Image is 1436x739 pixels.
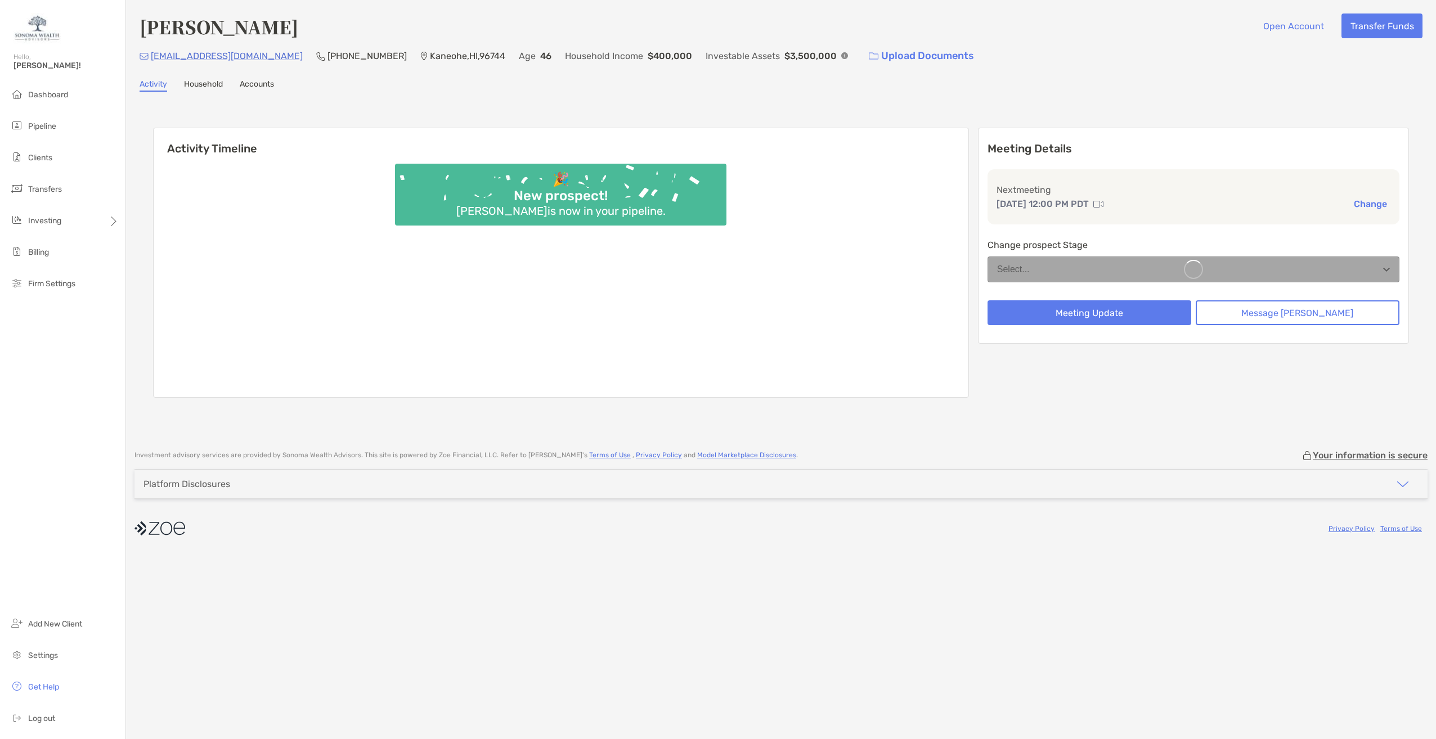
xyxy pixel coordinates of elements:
span: Billing [28,247,49,257]
p: Age [519,49,536,63]
p: Your information is secure [1313,450,1428,461]
span: Add New Client [28,619,82,629]
a: Model Marketplace Disclosures [697,451,796,459]
button: Meeting Update [988,300,1191,325]
img: billing icon [10,245,24,258]
span: Dashboard [28,90,68,100]
img: Zoe Logo [14,4,61,45]
p: Change prospect Stage [988,238,1399,252]
p: Next meeting [997,183,1390,197]
h6: Activity Timeline [154,128,968,155]
span: Transfers [28,184,62,194]
a: Household [184,79,223,92]
span: [PERSON_NAME]! [14,61,119,70]
img: dashboard icon [10,87,24,101]
img: pipeline icon [10,119,24,132]
p: Investment advisory services are provided by Sonoma Wealth Advisors . This site is powered by Zoe... [134,451,798,459]
div: [PERSON_NAME] is now in your pipeline. [452,204,670,218]
div: 🎉 [548,172,574,188]
span: Pipeline [28,121,56,131]
button: Open Account [1254,13,1332,38]
a: Terms of Use [589,451,631,459]
p: 46 [540,49,551,63]
img: settings icon [10,648,24,661]
button: Message [PERSON_NAME] [1196,300,1399,325]
img: Location Icon [420,52,428,61]
button: Change [1350,198,1390,210]
p: Household Income [565,49,643,63]
p: [DATE] 12:00 PM PDT [997,197,1089,211]
a: Privacy Policy [636,451,682,459]
a: Accounts [240,79,274,92]
img: Phone Icon [316,52,325,61]
span: Clients [28,153,52,163]
button: Transfer Funds [1341,13,1422,38]
span: Investing [28,216,61,226]
h4: [PERSON_NAME] [140,13,298,39]
span: Firm Settings [28,279,75,289]
a: Privacy Policy [1329,525,1375,533]
span: Log out [28,714,55,723]
p: $400,000 [648,49,692,63]
img: get-help icon [10,679,24,693]
a: Activity [140,79,167,92]
img: firm-settings icon [10,276,24,290]
img: icon arrow [1396,477,1410,491]
div: New prospect! [509,188,612,204]
p: [PHONE_NUMBER] [327,49,407,63]
span: Settings [28,651,58,660]
span: Get Help [28,682,59,692]
img: add_new_client icon [10,616,24,630]
a: Terms of Use [1380,525,1422,533]
a: Upload Documents [861,44,981,68]
img: logout icon [10,711,24,724]
img: clients icon [10,150,24,164]
img: communication type [1093,200,1103,209]
p: [EMAIL_ADDRESS][DOMAIN_NAME] [151,49,303,63]
p: $3,500,000 [784,49,837,63]
p: Meeting Details [988,142,1399,156]
p: Investable Assets [706,49,780,63]
p: Kaneohe , HI , 96744 [430,49,505,63]
img: Info Icon [841,52,848,59]
img: Email Icon [140,53,149,60]
img: button icon [869,52,878,60]
img: investing icon [10,213,24,227]
img: transfers icon [10,182,24,195]
div: Platform Disclosures [143,479,230,489]
img: company logo [134,516,185,541]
